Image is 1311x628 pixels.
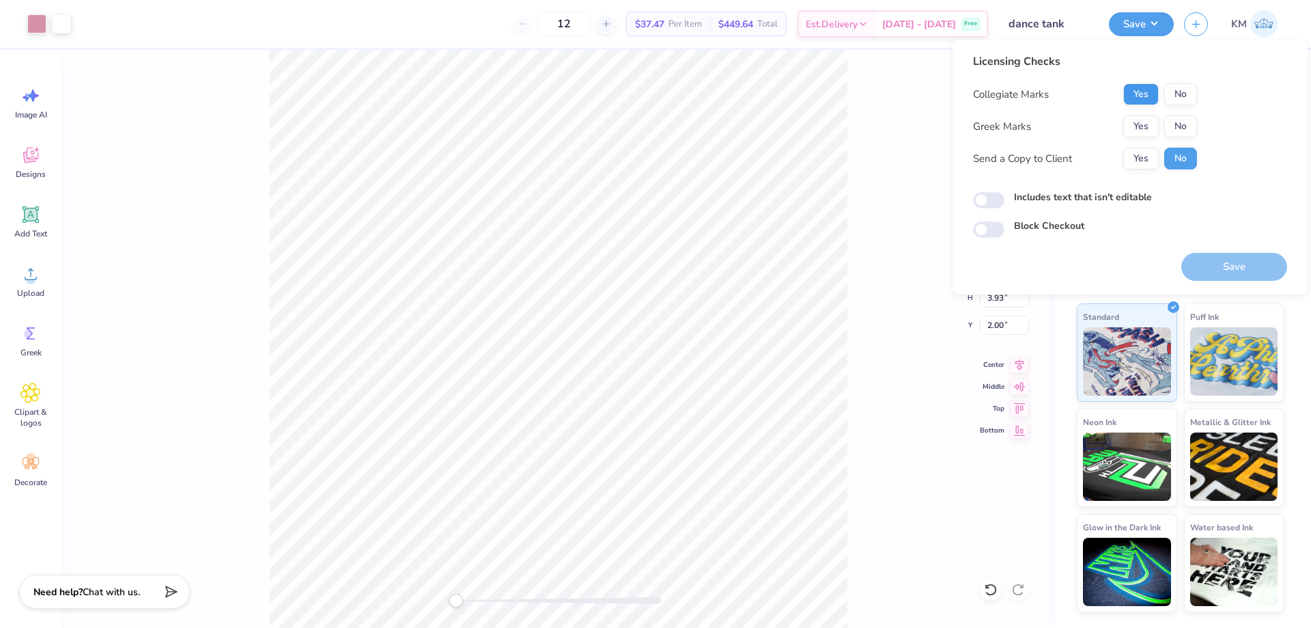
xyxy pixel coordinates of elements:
span: Designs [16,169,46,180]
div: Accessibility label [449,594,463,607]
span: Per Item [668,17,702,31]
button: No [1164,83,1197,105]
span: Center [980,359,1004,370]
span: Neon Ink [1083,415,1116,429]
span: Decorate [14,477,47,488]
a: KM [1225,10,1284,38]
span: Standard [1083,310,1119,324]
span: Water based Ink [1190,520,1253,534]
img: Neon Ink [1083,433,1171,501]
img: Standard [1083,327,1171,396]
div: Send a Copy to Client [973,151,1072,167]
label: Block Checkout [1014,219,1084,233]
span: Free [964,19,977,29]
span: $449.64 [718,17,753,31]
button: No [1164,115,1197,137]
span: Chat with us. [83,586,140,599]
img: Metallic & Glitter Ink [1190,433,1278,501]
span: KM [1231,16,1247,32]
button: Yes [1123,148,1159,169]
span: Image AI [15,109,47,120]
img: Water based Ink [1190,538,1278,606]
strong: Need help? [33,586,83,599]
button: Save [1109,12,1174,36]
span: Greek [20,347,42,358]
img: Karl Michael Narciza [1250,10,1278,38]
span: Est. Delivery [806,17,858,31]
label: Includes text that isn't editable [1014,190,1152,204]
input: – – [537,12,591,36]
span: Metallic & Glitter Ink [1190,415,1271,429]
span: Add Text [14,228,47,239]
span: Total [757,17,778,31]
span: Middle [980,381,1004,392]
div: Collegiate Marks [973,87,1049,103]
span: Upload [17,288,44,299]
span: $37.47 [635,17,664,31]
span: Puff Ink [1190,310,1219,324]
button: Yes [1123,115,1159,137]
span: [DATE] - [DATE] [882,17,956,31]
button: No [1164,148,1197,169]
span: Glow in the Dark Ink [1083,520,1161,534]
span: Bottom [980,425,1004,436]
div: Licensing Checks [973,53,1197,70]
span: Clipart & logos [8,407,53,428]
span: Top [980,403,1004,414]
img: Glow in the Dark Ink [1083,538,1171,606]
img: Puff Ink [1190,327,1278,396]
input: Untitled Design [998,10,1099,38]
button: Yes [1123,83,1159,105]
div: Greek Marks [973,119,1031,135]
